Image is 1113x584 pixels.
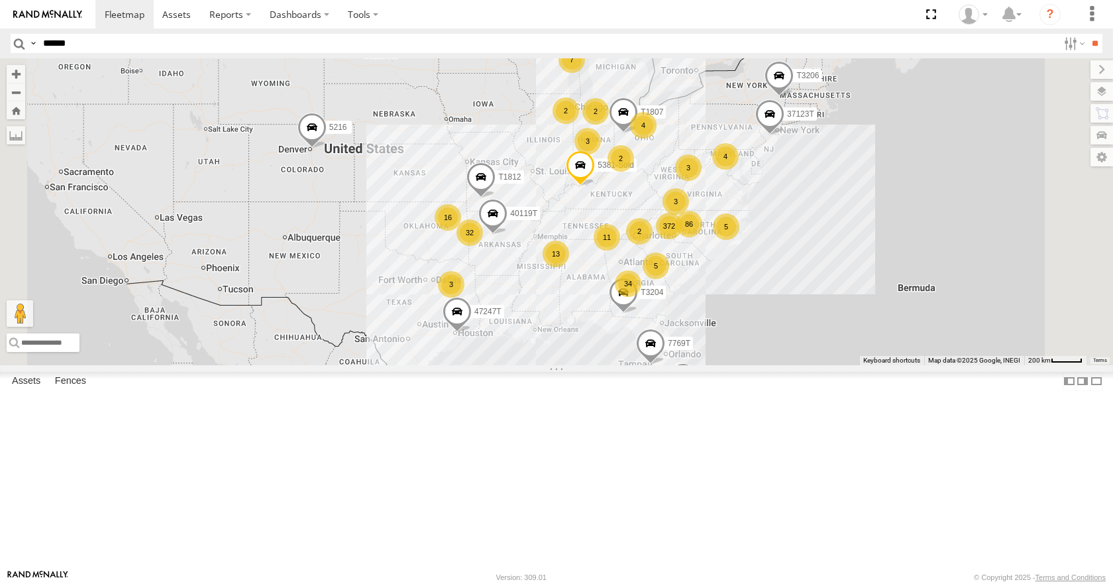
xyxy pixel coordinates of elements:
span: 37123T [787,109,814,119]
div: 32 [456,219,483,246]
label: Dock Summary Table to the Left [1063,372,1076,391]
span: T3206 [796,72,819,81]
div: 3 [574,128,601,154]
span: 5381-Sold [598,161,634,170]
div: 2 [582,98,609,125]
div: © Copyright 2025 - [974,573,1106,581]
a: Terms (opens in new tab) [1093,357,1107,363]
button: Zoom out [7,83,25,101]
label: Fences [48,373,93,391]
span: Map data ©2025 Google, INEGI [928,357,1020,364]
label: Assets [5,373,47,391]
div: 2 [626,218,653,245]
span: 47247T [474,307,502,316]
label: Dock Summary Table to the Right [1076,372,1089,391]
span: T3204 [641,288,663,297]
button: Drag Pegman onto the map to open Street View [7,300,33,327]
div: 3 [438,271,464,298]
button: Zoom in [7,65,25,83]
div: 3 [675,154,702,181]
a: Visit our Website [7,571,68,584]
div: 11 [594,224,620,251]
label: Measure [7,126,25,145]
div: 34 [615,270,641,297]
div: 5 [643,253,669,279]
div: 372 [656,213,682,239]
span: 40119T [510,209,537,219]
div: 86 [676,211,702,237]
label: Hide Summary Table [1090,372,1103,391]
div: Version: 309.01 [496,573,547,581]
span: T1812 [498,173,521,182]
div: 3 [662,188,689,215]
div: Todd Sigmon [954,5,992,25]
label: Map Settings [1090,148,1113,166]
div: 4 [712,143,739,170]
div: 5 [713,213,739,240]
div: 16 [435,204,461,231]
div: 2 [553,97,579,124]
label: Search Filter Options [1059,34,1087,53]
label: Search Query [28,34,38,53]
span: T1807 [641,108,663,117]
div: 7 [558,46,585,73]
button: Map Scale: 200 km per 44 pixels [1024,356,1086,365]
a: Terms and Conditions [1035,573,1106,581]
div: 4 [630,112,657,139]
span: 7769T [668,339,690,348]
button: Keyboard shortcuts [863,356,920,365]
div: 13 [543,241,569,267]
span: 200 km [1028,357,1051,364]
button: Zoom Home [7,101,25,119]
span: 5216 [329,123,347,132]
img: rand-logo.svg [13,10,82,19]
div: 2 [608,145,634,172]
i: ? [1039,4,1061,25]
